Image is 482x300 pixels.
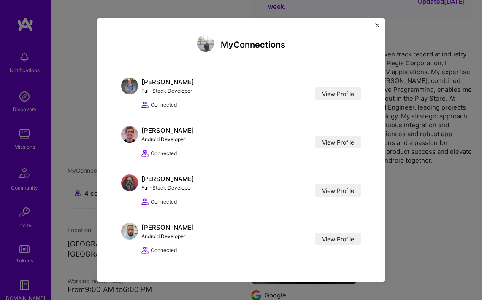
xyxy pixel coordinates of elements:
[151,100,177,109] span: Connected
[315,136,361,148] a: View Profile
[315,233,361,245] a: View Profile
[141,101,149,109] i: icon Collaborator
[141,198,149,206] i: icon Collaborator
[141,174,194,183] div: [PERSON_NAME]
[121,126,138,143] img: Matt Rea
[141,223,194,232] div: [PERSON_NAME]
[141,246,149,254] i: icon Collaborator
[151,149,177,158] span: Connected
[375,23,379,32] button: Close
[197,35,214,52] img: Vikram Polusani
[121,174,138,191] img: Nayan Hajratwala
[141,126,194,135] div: [PERSON_NAME]
[141,150,149,157] i: icon Collaborator
[141,232,194,241] div: Android Developer
[141,86,194,95] div: Full-Stack Developer
[141,183,194,192] div: Full-Stack Developer
[141,78,194,86] div: [PERSON_NAME]
[221,40,285,50] h4: My Connections
[315,87,361,100] a: View Profile
[121,78,138,94] img: Oleksii Popov
[151,246,177,254] span: Connected
[315,184,361,197] a: View Profile
[151,197,177,206] span: Connected
[141,135,194,144] div: Android Developer
[121,223,138,240] img: Jahath Inyang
